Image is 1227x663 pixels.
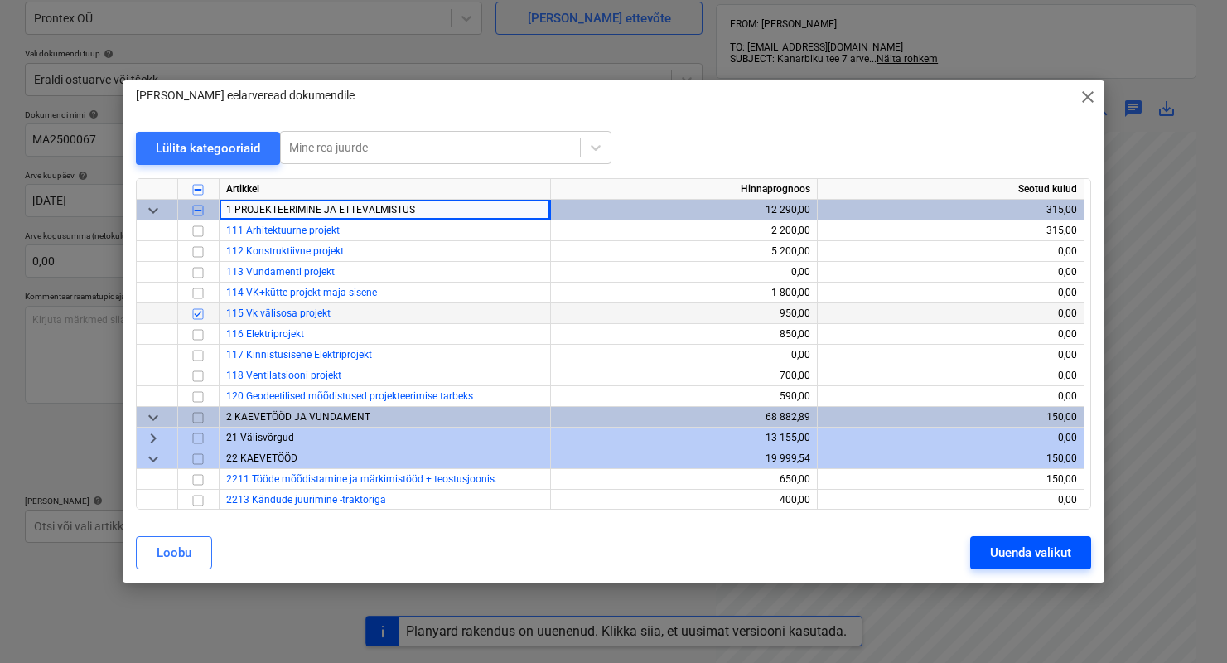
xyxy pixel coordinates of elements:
[824,448,1077,469] div: 150,00
[143,408,163,428] span: keyboard_arrow_down
[226,328,304,340] a: 116 Elektriprojekt
[226,307,331,319] a: 115 Vk välisosa projekt
[226,204,415,215] span: 1 PROJEKTEERIMINE JA ETTEVALMISTUS
[558,469,810,490] div: 650,00
[226,266,335,278] a: 113 Vundamenti projekt
[824,490,1077,511] div: 0,00
[824,324,1077,345] div: 0,00
[143,449,163,469] span: keyboard_arrow_down
[824,386,1077,407] div: 0,00
[558,303,810,324] div: 950,00
[551,179,818,200] div: Hinnaprognoos
[558,241,810,262] div: 5 200,00
[143,428,163,448] span: keyboard_arrow_right
[824,200,1077,220] div: 315,00
[558,262,810,283] div: 0,00
[824,469,1077,490] div: 150,00
[558,200,810,220] div: 12 290,00
[1144,583,1227,663] iframe: Chat Widget
[824,220,1077,241] div: 315,00
[226,225,340,236] a: 111 Arhitektuurne projekt
[824,345,1077,365] div: 0,00
[824,262,1077,283] div: 0,00
[558,448,810,469] div: 19 999,54
[824,283,1077,303] div: 0,00
[226,287,377,298] a: 114 VK+kütte projekt maja sisene
[558,386,810,407] div: 590,00
[226,349,372,361] a: 117 Kinnistusisene Elektriprojekt
[558,407,810,428] div: 68 882,89
[558,283,810,303] div: 1 800,00
[226,390,473,402] a: 120 Geodeetilised mõõdistused projekteerimise tarbeks
[558,365,810,386] div: 700,00
[558,345,810,365] div: 0,00
[136,536,212,569] button: Loobu
[970,536,1091,569] button: Uuenda valikut
[226,432,294,443] span: 21 Välisvõrgud
[226,494,386,506] a: 2213 Kändude juurimine -traktoriga
[824,365,1077,386] div: 0,00
[226,370,341,381] a: 118 Ventilatsiooni projekt
[818,179,1084,200] div: Seotud kulud
[824,428,1077,448] div: 0,00
[226,411,370,423] span: 2 KAEVETÖÖD JA VUNDAMENT
[558,428,810,448] div: 13 155,00
[226,245,344,257] a: 112 Konstruktiivne projekt
[136,132,280,165] button: Lülita kategooriaid
[226,452,297,464] span: 22 KAEVETÖÖD
[558,220,810,241] div: 2 200,00
[156,138,260,159] div: Lülita kategooriaid
[824,241,1077,262] div: 0,00
[558,490,810,511] div: 400,00
[226,473,497,485] a: 2211 Tööde mõõdistamine ja märkimistööd + teostusjoonis.
[990,542,1071,564] div: Uuenda valikut
[824,407,1077,428] div: 150,00
[136,87,355,104] p: [PERSON_NAME] eelarveread dokumendile
[220,179,551,200] div: Artikkel
[824,303,1077,324] div: 0,00
[143,201,163,220] span: keyboard_arrow_down
[157,542,191,564] div: Loobu
[558,324,810,345] div: 850,00
[1078,87,1098,107] span: close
